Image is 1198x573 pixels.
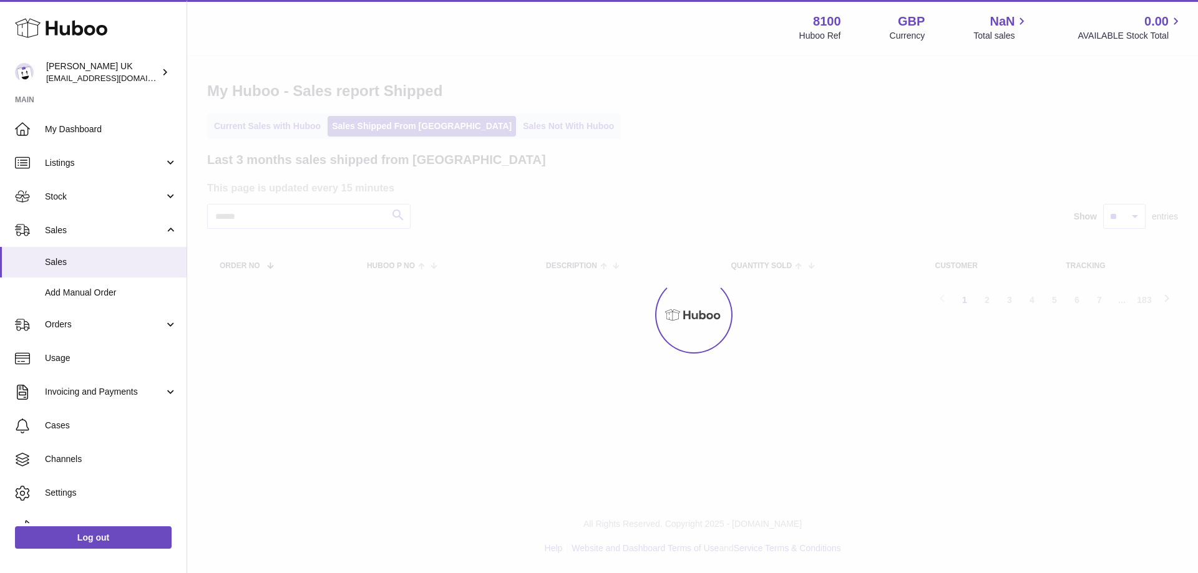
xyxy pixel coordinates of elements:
[813,13,841,30] strong: 8100
[973,13,1029,42] a: NaN Total sales
[45,420,177,431] span: Cases
[890,30,925,42] div: Currency
[45,191,164,203] span: Stock
[1078,30,1183,42] span: AVAILABLE Stock Total
[45,287,177,299] span: Add Manual Order
[15,63,34,82] img: emotion88hk@gmail.com
[45,157,164,169] span: Listings
[990,13,1015,30] span: NaN
[799,30,841,42] div: Huboo Ref
[46,73,183,83] span: [EMAIL_ADDRESS][DOMAIN_NAME]
[45,256,177,268] span: Sales
[898,13,925,30] strong: GBP
[15,526,172,549] a: Log out
[45,521,177,532] span: Returns
[1144,13,1169,30] span: 0.00
[45,224,164,236] span: Sales
[45,487,177,499] span: Settings
[45,123,177,135] span: My Dashboard
[45,319,164,330] span: Orders
[973,30,1029,42] span: Total sales
[45,453,177,465] span: Channels
[46,60,158,84] div: [PERSON_NAME] UK
[1078,13,1183,42] a: 0.00 AVAILABLE Stock Total
[45,386,164,398] span: Invoicing and Payments
[45,352,177,364] span: Usage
